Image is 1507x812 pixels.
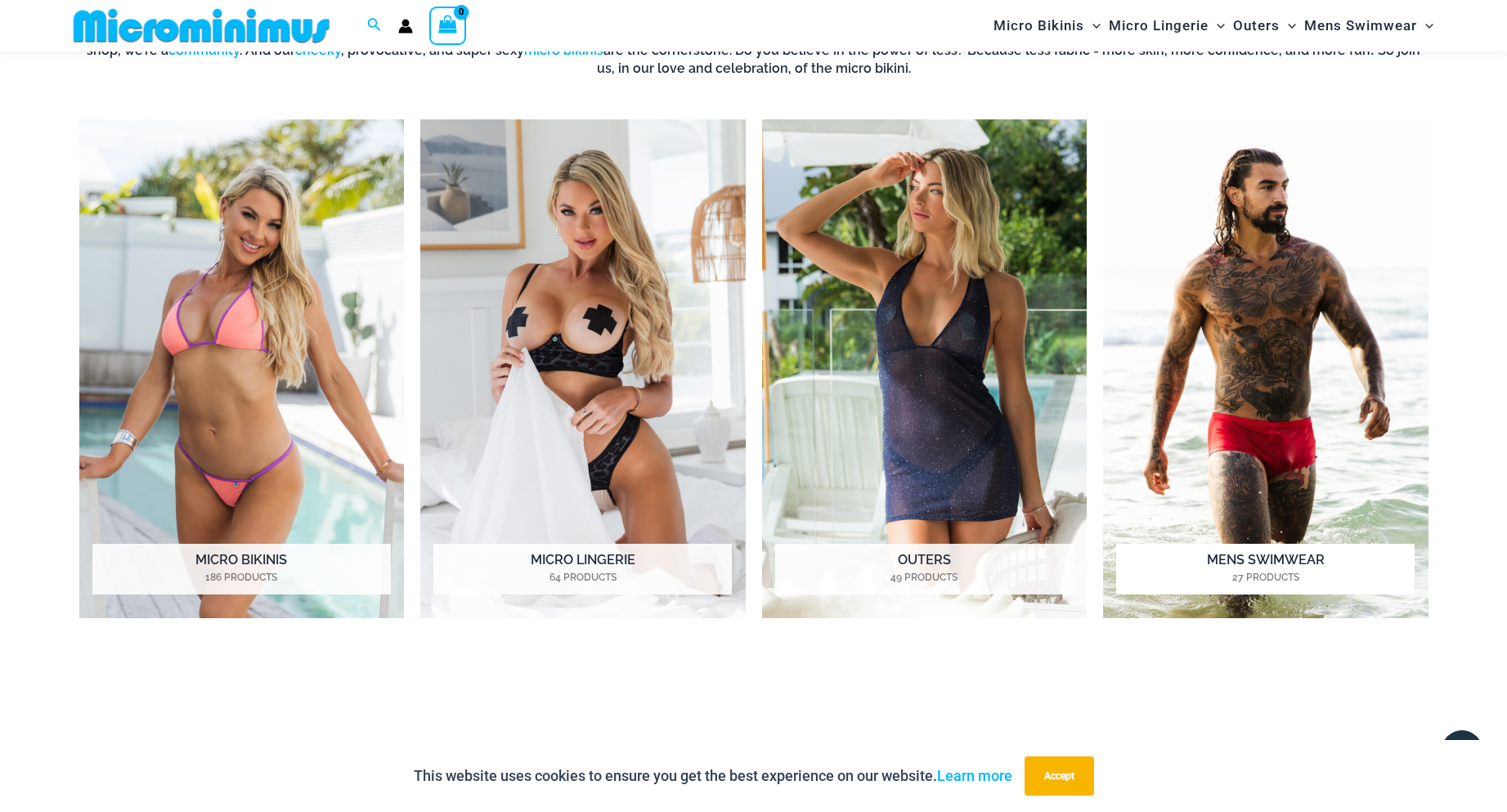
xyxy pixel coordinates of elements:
[295,43,341,58] a: cheeky
[762,119,1088,619] a: Visit product category Outers
[79,119,405,619] img: Micro Bikinis
[429,7,467,44] a: View Shopping Cart, empty
[1229,5,1300,47] a: OutersMenu ToggleMenu Toggle
[414,764,1012,788] p: This website uses cookies to ensure you get the best experience on our website.
[989,5,1105,47] a: Micro BikinisMenu ToggleMenu Toggle
[420,119,746,619] a: Visit product category Micro Lingerie
[1116,570,1415,585] mark: 27 Products
[775,544,1074,594] h2: Outers
[987,2,1441,49] nav: Site Navigation
[937,767,1012,784] a: Learn more
[79,119,405,619] a: Visit product category Micro Bikinis
[92,570,391,585] mark: 186 Products
[1209,5,1225,47] span: Menu Toggle
[168,43,240,58] a: community
[1109,5,1209,47] span: Micro Lingerie
[367,16,382,36] a: Search icon link
[1116,544,1415,594] h2: Mens Swimwear
[1280,5,1296,47] span: Menu Toggle
[1084,5,1101,47] span: Menu Toggle
[433,570,732,585] mark: 64 Products
[1300,5,1437,47] a: Mens SwimwearMenu ToggleMenu Toggle
[762,119,1088,619] img: Outers
[433,544,732,594] h2: Micro Lingerie
[1417,5,1433,47] span: Menu Toggle
[420,119,746,619] img: Micro Lingerie
[1304,5,1417,47] span: Mens Swimwear
[524,43,603,58] a: micro bikinis
[993,5,1084,47] span: Micro Bikinis
[1233,5,1280,47] span: Outers
[775,570,1074,585] mark: 49 Products
[92,544,391,594] h2: Micro Bikinis
[398,19,413,34] a: Account icon link
[1105,5,1229,47] a: Micro LingerieMenu ToggleMenu Toggle
[1025,756,1094,796] button: Accept
[67,7,336,44] img: MM SHOP LOGO FLAT
[79,662,1429,784] iframe: TrustedSite Certified
[1103,119,1429,619] img: Mens Swimwear
[1103,119,1429,619] a: Visit product category Mens Swimwear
